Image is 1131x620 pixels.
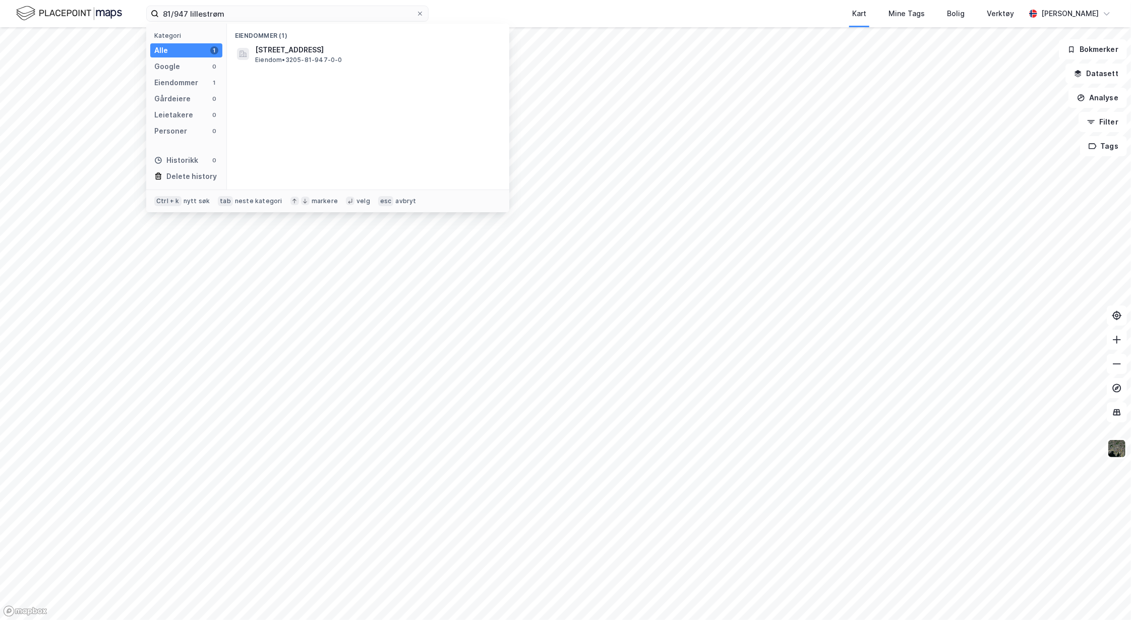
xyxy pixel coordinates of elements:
div: Kart [852,8,866,20]
div: 0 [210,127,218,135]
div: Kategori [154,32,222,39]
div: velg [356,197,370,205]
span: Eiendom • 3205-81-947-0-0 [255,56,342,64]
div: Gårdeiere [154,93,191,105]
div: markere [312,197,338,205]
div: 0 [210,95,218,103]
button: Filter [1079,112,1127,132]
div: Alle [154,44,168,56]
img: logo.f888ab2527a4732fd821a326f86c7f29.svg [16,5,122,22]
span: [STREET_ADDRESS] [255,44,497,56]
div: Mine Tags [888,8,925,20]
button: Analyse [1068,88,1127,108]
div: 0 [210,111,218,119]
div: avbryt [395,197,416,205]
div: 0 [210,63,218,71]
div: Kontrollprogram for chat [1081,572,1131,620]
div: Ctrl + k [154,196,182,206]
div: [PERSON_NAME] [1041,8,1099,20]
div: 0 [210,156,218,164]
button: Tags [1080,136,1127,156]
div: esc [378,196,394,206]
input: Søk på adresse, matrikkel, gårdeiere, leietakere eller personer [159,6,416,21]
button: Bokmerker [1059,39,1127,59]
div: nytt søk [184,197,210,205]
div: Bolig [947,8,965,20]
img: 9k= [1107,439,1126,458]
div: Historikk [154,154,198,166]
div: Eiendommer (1) [227,24,509,42]
div: Eiendommer [154,77,198,89]
div: Leietakere [154,109,193,121]
button: Datasett [1065,64,1127,84]
a: Mapbox homepage [3,605,47,617]
iframe: Chat Widget [1081,572,1131,620]
div: 1 [210,46,218,54]
div: Verktøy [987,8,1014,20]
div: Google [154,60,180,73]
div: Personer [154,125,187,137]
div: Delete history [166,170,217,182]
div: tab [218,196,233,206]
div: 1 [210,79,218,87]
div: neste kategori [235,197,282,205]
